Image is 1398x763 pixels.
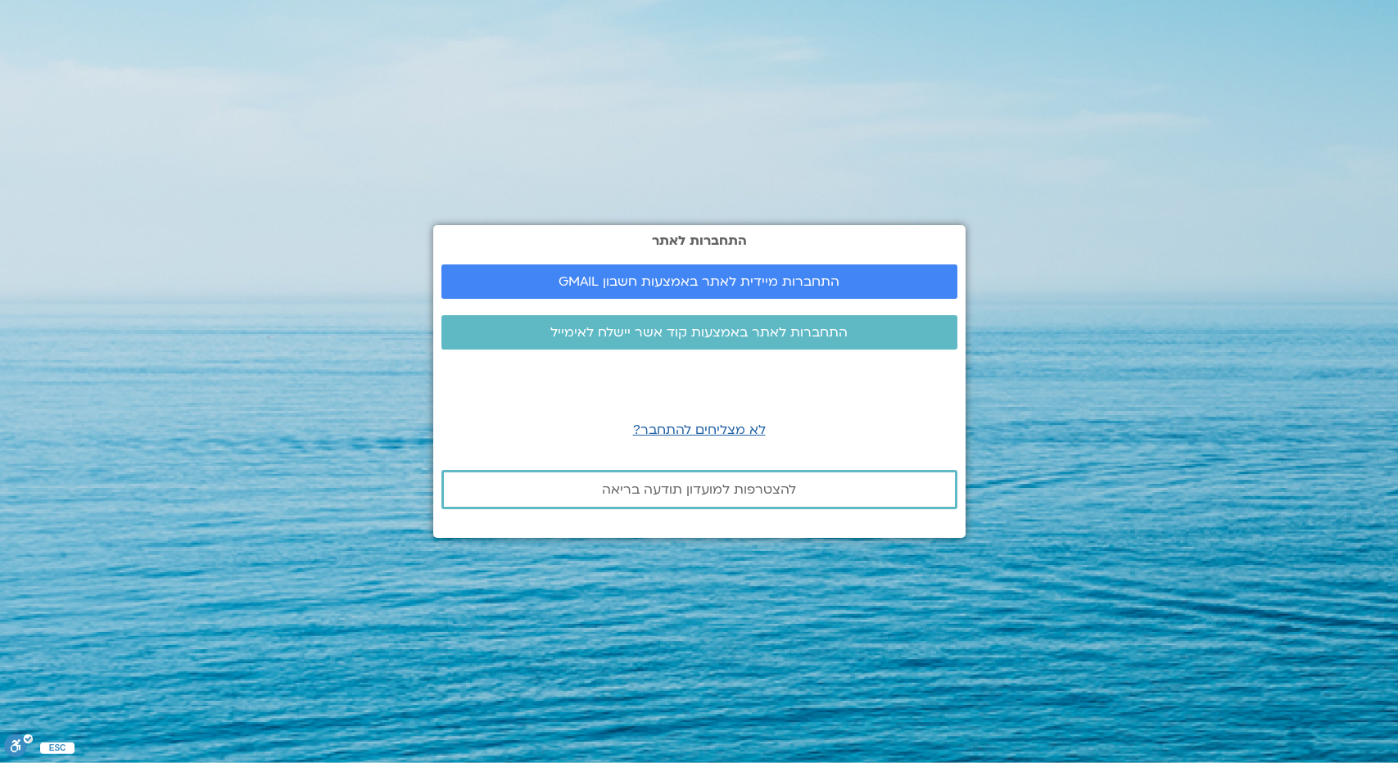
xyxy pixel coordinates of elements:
[602,482,796,497] span: להצטרפות למועדון תודעה בריאה
[441,264,957,299] a: התחברות מיידית לאתר באמצעות חשבון GMAIL
[550,325,848,340] span: התחברות לאתר באמצעות קוד אשר יישלח לאימייל
[441,470,957,509] a: להצטרפות למועדון תודעה בריאה
[559,274,839,289] span: התחברות מיידית לאתר באמצעות חשבון GMAIL
[441,315,957,350] a: התחברות לאתר באמצעות קוד אשר יישלח לאימייל
[441,233,957,248] h2: התחברות לאתר
[633,421,766,439] a: לא מצליחים להתחבר?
